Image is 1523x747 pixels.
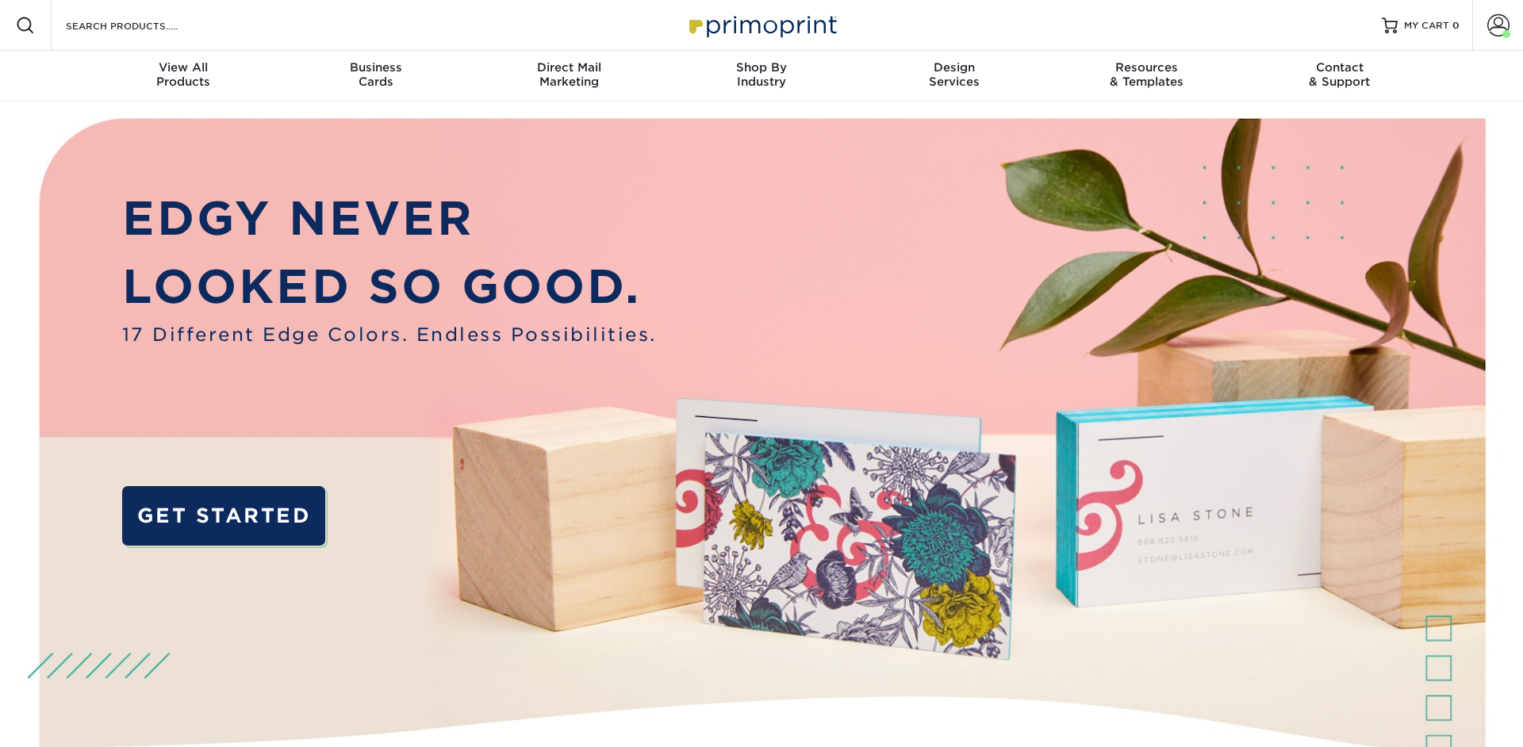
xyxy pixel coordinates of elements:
[87,60,280,89] div: Products
[64,16,219,35] input: SEARCH PRODUCTS.....
[122,321,657,349] span: 17 Different Edge Colors. Endless Possibilities.
[280,60,473,89] div: Cards
[1243,60,1436,89] div: & Support
[87,60,280,75] span: View All
[473,60,666,89] div: Marketing
[87,51,280,102] a: View AllProducts
[280,60,473,75] span: Business
[473,60,666,75] span: Direct Mail
[682,8,841,42] img: Primoprint
[857,60,1050,75] span: Design
[1452,20,1460,31] span: 0
[1050,51,1243,102] a: Resources& Templates
[857,51,1050,102] a: DesignServices
[122,486,326,546] a: GET STARTED
[666,51,858,102] a: Shop ByIndustry
[666,60,858,75] span: Shop By
[473,51,666,102] a: Direct MailMarketing
[1243,60,1436,75] span: Contact
[122,185,657,253] p: EDGY NEVER
[1050,60,1243,75] span: Resources
[857,60,1050,89] div: Services
[1243,51,1436,102] a: Contact& Support
[1050,60,1243,89] div: & Templates
[1404,19,1449,33] span: MY CART
[122,253,657,321] p: LOOKED SO GOOD.
[280,51,473,102] a: BusinessCards
[666,60,858,89] div: Industry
